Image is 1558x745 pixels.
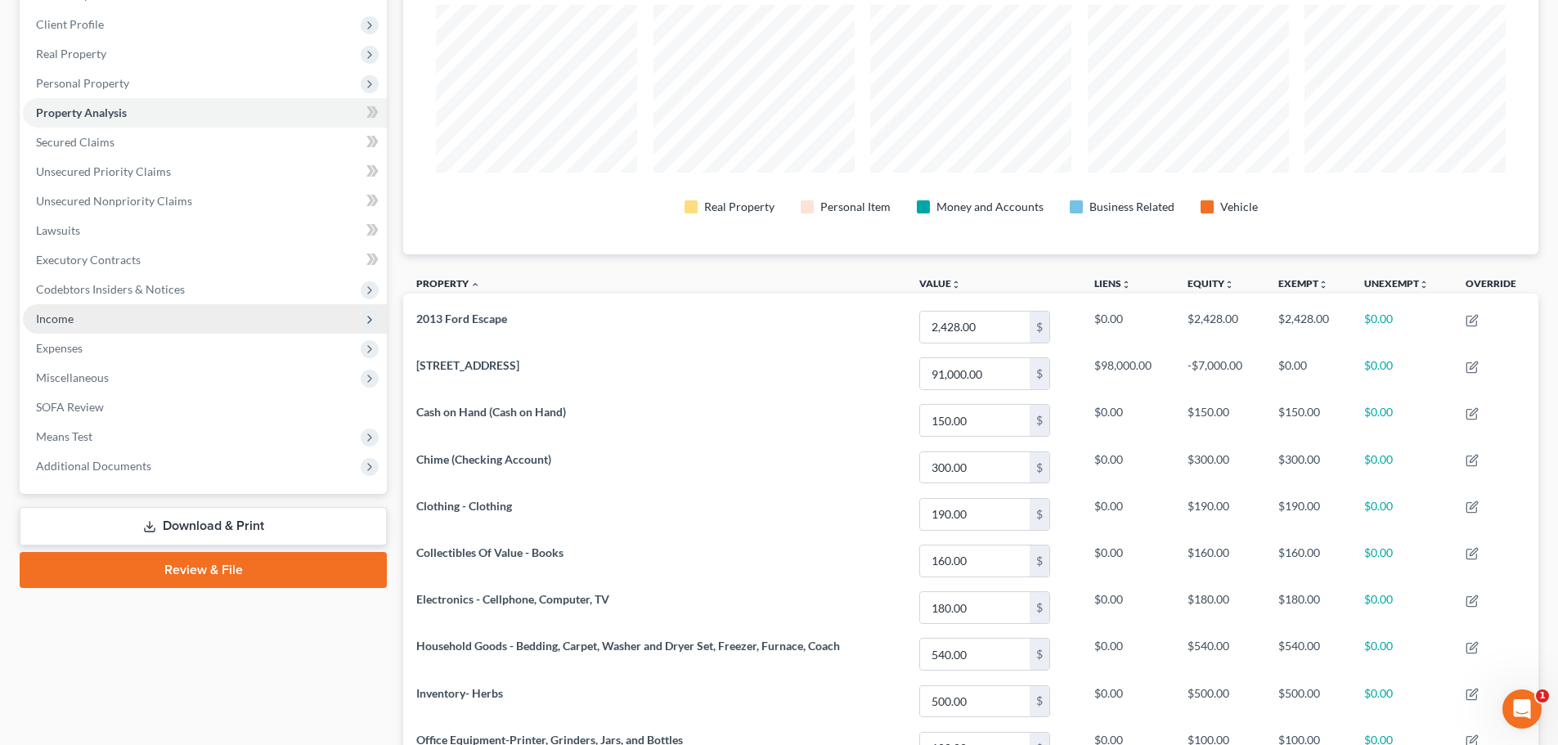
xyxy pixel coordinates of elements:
input: 0.00 [920,545,1030,577]
td: $540.00 [1265,631,1351,678]
i: unfold_more [1224,280,1234,289]
td: $2,428.00 [1265,303,1351,350]
td: $190.00 [1265,491,1351,537]
span: Chime (Checking Account) [416,452,551,466]
td: $0.00 [1351,303,1452,350]
td: $0.00 [1081,303,1174,350]
td: $0.00 [1351,351,1452,397]
i: unfold_more [1121,280,1131,289]
a: Secured Claims [23,128,387,157]
td: $0.00 [1081,678,1174,725]
a: Unexemptunfold_more [1364,277,1429,289]
span: 2013 Ford Escape [416,312,507,325]
a: SOFA Review [23,393,387,422]
span: Codebtors Insiders & Notices [36,282,185,296]
div: Personal Item [820,199,891,215]
td: $0.00 [1081,631,1174,678]
span: Electronics - Cellphone, Computer, TV [416,592,609,606]
td: $0.00 [1265,351,1351,397]
div: Business Related [1089,199,1174,215]
input: 0.00 [920,499,1030,530]
div: Vehicle [1220,199,1258,215]
td: $540.00 [1174,631,1265,678]
a: Exemptunfold_more [1278,277,1328,289]
a: Lawsuits [23,216,387,245]
span: Collectibles Of Value - Books [416,545,563,559]
td: $0.00 [1351,584,1452,631]
span: Property Analysis [36,105,127,119]
input: 0.00 [920,452,1030,483]
td: $98,000.00 [1081,351,1174,397]
a: Unsecured Nonpriority Claims [23,186,387,216]
td: $0.00 [1081,444,1174,491]
iframe: Intercom live chat [1502,689,1542,729]
span: Client Profile [36,17,104,31]
a: Property expand_less [416,277,480,289]
a: Valueunfold_more [919,277,961,289]
span: Household Goods - Bedding, Carpet, Washer and Dryer Set, Freezer, Furnace, Coach [416,639,840,653]
td: $150.00 [1265,397,1351,444]
input: 0.00 [920,592,1030,623]
input: 0.00 [920,405,1030,436]
td: -$7,000.00 [1174,351,1265,397]
input: 0.00 [920,686,1030,717]
span: Income [36,312,74,325]
td: $500.00 [1174,678,1265,725]
span: Unsecured Nonpriority Claims [36,194,192,208]
a: Review & File [20,552,387,588]
span: Means Test [36,429,92,443]
span: Secured Claims [36,135,114,149]
input: 0.00 [920,639,1030,670]
td: $0.00 [1351,631,1452,678]
div: $ [1030,405,1049,436]
td: $0.00 [1351,397,1452,444]
span: Executory Contracts [36,253,141,267]
td: $160.00 [1265,537,1351,584]
td: $0.00 [1351,678,1452,725]
div: $ [1030,545,1049,577]
td: $0.00 [1351,537,1452,584]
i: unfold_more [951,280,961,289]
td: $160.00 [1174,537,1265,584]
td: $0.00 [1351,444,1452,491]
td: $150.00 [1174,397,1265,444]
td: $300.00 [1265,444,1351,491]
td: $500.00 [1265,678,1351,725]
div: Money and Accounts [936,199,1044,215]
td: $190.00 [1174,491,1265,537]
td: $0.00 [1081,397,1174,444]
td: $0.00 [1081,584,1174,631]
div: $ [1030,312,1049,343]
span: Personal Property [36,76,129,90]
i: unfold_more [1318,280,1328,289]
a: Executory Contracts [23,245,387,275]
input: 0.00 [920,312,1030,343]
a: Equityunfold_more [1188,277,1234,289]
a: Download & Print [20,507,387,545]
td: $180.00 [1265,584,1351,631]
a: Property Analysis [23,98,387,128]
div: $ [1030,592,1049,623]
div: $ [1030,358,1049,389]
div: $ [1030,452,1049,483]
span: Lawsuits [36,223,80,237]
td: $300.00 [1174,444,1265,491]
th: Override [1452,267,1538,304]
div: $ [1030,639,1049,670]
span: Clothing - Clothing [416,499,512,513]
td: $180.00 [1174,584,1265,631]
i: expand_less [470,280,480,289]
div: Real Property [704,199,775,215]
span: [STREET_ADDRESS] [416,358,519,372]
span: Real Property [36,47,106,61]
div: $ [1030,499,1049,530]
span: Miscellaneous [36,370,109,384]
a: Liensunfold_more [1094,277,1131,289]
td: $2,428.00 [1174,303,1265,350]
span: Cash on Hand (Cash on Hand) [416,405,566,419]
span: 1 [1536,689,1549,702]
td: $0.00 [1081,491,1174,537]
span: Additional Documents [36,459,151,473]
span: SOFA Review [36,400,104,414]
i: unfold_more [1419,280,1429,289]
